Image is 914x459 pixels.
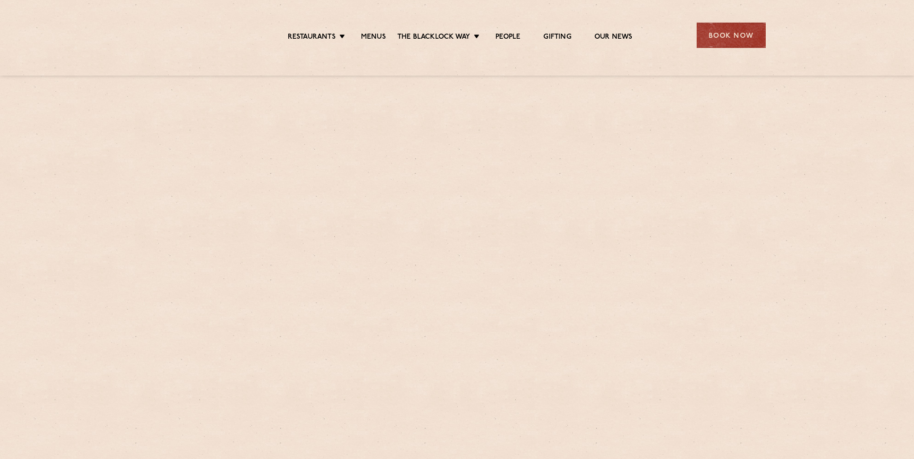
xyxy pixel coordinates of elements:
[495,33,520,43] a: People
[697,23,766,48] div: Book Now
[397,33,470,43] a: The Blacklock Way
[149,9,228,62] img: svg%3E
[288,33,336,43] a: Restaurants
[594,33,633,43] a: Our News
[543,33,571,43] a: Gifting
[361,33,386,43] a: Menus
